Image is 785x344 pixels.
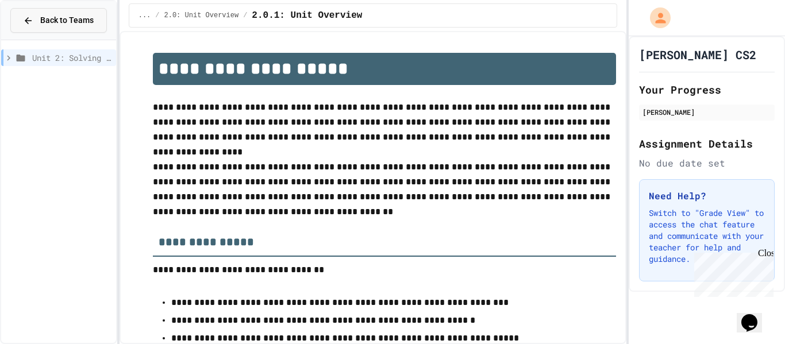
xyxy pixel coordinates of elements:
div: Chat with us now!Close [5,5,79,73]
iframe: chat widget [737,298,774,333]
button: Back to Teams [10,8,107,33]
h3: Need Help? [649,189,765,203]
span: 2.0.1: Unit Overview [252,9,362,22]
span: 2.0: Unit Overview [164,11,239,20]
div: [PERSON_NAME] [642,107,771,117]
h1: [PERSON_NAME] CS2 [639,47,756,63]
iframe: chat widget [690,248,774,297]
span: Back to Teams [40,14,94,26]
span: Unit 2: Solving Problems in Computer Science [32,52,111,64]
div: My Account [638,5,674,31]
h2: Your Progress [639,82,775,98]
span: ... [138,11,151,20]
h2: Assignment Details [639,136,775,152]
p: Switch to "Grade View" to access the chat feature and communicate with your teacher for help and ... [649,207,765,265]
span: / [243,11,247,20]
div: No due date set [639,156,775,170]
span: / [155,11,159,20]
